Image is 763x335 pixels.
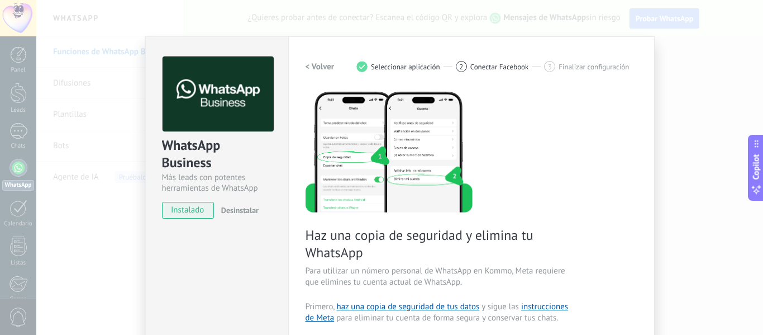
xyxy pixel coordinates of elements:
h2: < Volver [306,62,335,72]
span: 2 [459,62,463,72]
div: WhatsApp Business [162,136,272,172]
a: instrucciones de Meta [306,301,569,323]
a: haz una copia de seguridad de tus datos [336,301,479,312]
span: Finalizar configuración [559,63,629,71]
span: 3 [548,62,552,72]
span: Conectar Facebook [470,63,529,71]
span: instalado [163,202,213,219]
span: Copilot [751,154,762,180]
span: Seleccionar aplicación [371,63,440,71]
span: Desinstalar [221,205,259,215]
button: Desinstalar [217,202,259,219]
button: < Volver [306,56,335,77]
span: Haz una copia de seguridad y elimina tu WhatsApp [306,227,571,261]
span: Primero, y sigue las para eliminar tu cuenta de forma segura y conservar tus chats. [306,301,571,324]
div: Más leads con potentes herramientas de WhatsApp [162,172,272,194]
img: logo_main.png [163,56,274,132]
span: Para utilizar un número personal de WhatsApp en Kommo, Meta requiere que elimines tu cuenta actua... [306,266,571,288]
img: delete personal phone [306,90,473,213]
